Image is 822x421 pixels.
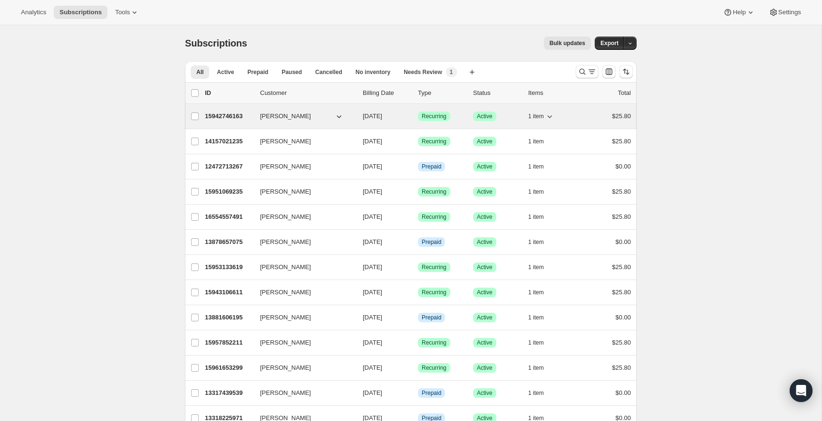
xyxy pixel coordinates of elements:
[528,138,544,145] span: 1 item
[422,263,446,271] span: Recurring
[247,68,268,76] span: Prepaid
[254,134,349,149] button: [PERSON_NAME]
[612,138,631,145] span: $25.80
[528,210,554,224] button: 1 item
[477,339,493,346] span: Active
[477,163,493,170] span: Active
[528,88,576,98] div: Items
[763,6,807,19] button: Settings
[477,389,493,397] span: Active
[477,263,493,271] span: Active
[528,261,554,274] button: 1 item
[733,9,745,16] span: Help
[422,289,446,296] span: Recurring
[254,360,349,375] button: [PERSON_NAME]
[205,160,631,173] div: 12472713267[PERSON_NAME][DATE]InfoPrepaidSuccessActive1 item$0.00
[260,388,311,398] span: [PERSON_NAME]
[528,311,554,324] button: 1 item
[260,212,311,222] span: [PERSON_NAME]
[450,68,453,76] span: 1
[205,112,252,121] p: 15942746163
[205,162,252,171] p: 12472713267
[612,289,631,296] span: $25.80
[418,88,465,98] div: Type
[254,159,349,174] button: [PERSON_NAME]
[550,39,585,47] span: Bulk updates
[422,112,446,120] span: Recurring
[422,339,446,346] span: Recurring
[260,187,311,196] span: [PERSON_NAME]
[363,138,382,145] span: [DATE]
[422,364,446,372] span: Recurring
[477,364,493,372] span: Active
[260,338,311,347] span: [PERSON_NAME]
[422,163,441,170] span: Prepaid
[477,188,493,196] span: Active
[717,6,761,19] button: Help
[473,88,521,98] p: Status
[363,88,410,98] p: Billing Date
[205,311,631,324] div: 13881606195[PERSON_NAME][DATE]InfoPrepaidSuccessActive1 item$0.00
[205,313,252,322] p: 13881606195
[422,138,446,145] span: Recurring
[205,137,252,146] p: 14157021235
[205,212,252,222] p: 16554557491
[205,135,631,148] div: 14157021235[PERSON_NAME][DATE]SuccessRecurringSuccessActive1 item$25.80
[778,9,801,16] span: Settings
[260,112,311,121] span: [PERSON_NAME]
[356,68,390,76] span: No inventory
[422,188,446,196] span: Recurring
[363,364,382,371] span: [DATE]
[260,162,311,171] span: [PERSON_NAME]
[477,112,493,120] span: Active
[528,263,544,271] span: 1 item
[528,389,544,397] span: 1 item
[612,364,631,371] span: $25.80
[59,9,102,16] span: Subscriptions
[363,389,382,396] span: [DATE]
[528,314,544,321] span: 1 item
[109,6,145,19] button: Tools
[576,65,599,78] button: Search and filter results
[422,238,441,246] span: Prepaid
[477,314,493,321] span: Active
[422,389,441,397] span: Prepaid
[363,339,382,346] span: [DATE]
[477,138,493,145] span: Active
[254,285,349,300] button: [PERSON_NAME]
[205,338,252,347] p: 15957852211
[205,361,631,374] div: 15961653299[PERSON_NAME][DATE]SuccessRecurringSuccessActive1 item$25.80
[612,112,631,120] span: $25.80
[464,65,480,79] button: Create new view
[528,112,544,120] span: 1 item
[205,235,631,249] div: 13878657075[PERSON_NAME][DATE]InfoPrepaidSuccessActive1 item$0.00
[254,234,349,250] button: [PERSON_NAME]
[363,263,382,271] span: [DATE]
[196,68,203,76] span: All
[205,185,631,198] div: 15951069235[PERSON_NAME][DATE]SuccessRecurringSuccessActive1 item$25.80
[254,335,349,350] button: [PERSON_NAME]
[281,68,302,76] span: Paused
[185,38,247,48] span: Subscriptions
[21,9,46,16] span: Analytics
[528,238,544,246] span: 1 item
[205,388,252,398] p: 13317439539
[528,135,554,148] button: 1 item
[363,213,382,220] span: [DATE]
[528,339,544,346] span: 1 item
[602,65,616,78] button: Customize table column order and visibility
[615,314,631,321] span: $0.00
[528,289,544,296] span: 1 item
[254,260,349,275] button: [PERSON_NAME]
[612,213,631,220] span: $25.80
[618,88,631,98] p: Total
[615,238,631,245] span: $0.00
[528,213,544,221] span: 1 item
[477,289,493,296] span: Active
[528,286,554,299] button: 1 item
[260,288,311,297] span: [PERSON_NAME]
[260,363,311,373] span: [PERSON_NAME]
[422,314,441,321] span: Prepaid
[528,386,554,400] button: 1 item
[260,88,355,98] p: Customer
